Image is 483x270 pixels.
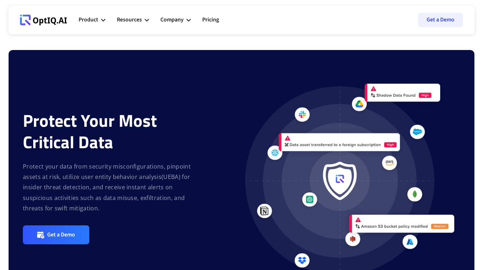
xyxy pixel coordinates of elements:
[23,162,191,212] strong: Protect your data from security misconfigurations, pinpoint assets at risk, utilize user entity b...
[117,15,142,25] div: Resources
[20,9,67,31] a: Webflow Homepage
[160,15,184,25] div: Company
[79,9,105,31] div: Product
[160,9,191,31] div: Company
[23,110,198,153] div: Protect Your Most Critical Data
[23,225,89,244] a: Get a Demo
[117,9,149,31] div: Resources
[79,15,98,25] div: Product
[202,9,219,31] a: Pricing
[418,13,463,27] a: Get a Demo
[47,231,75,239] div: Get a Demo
